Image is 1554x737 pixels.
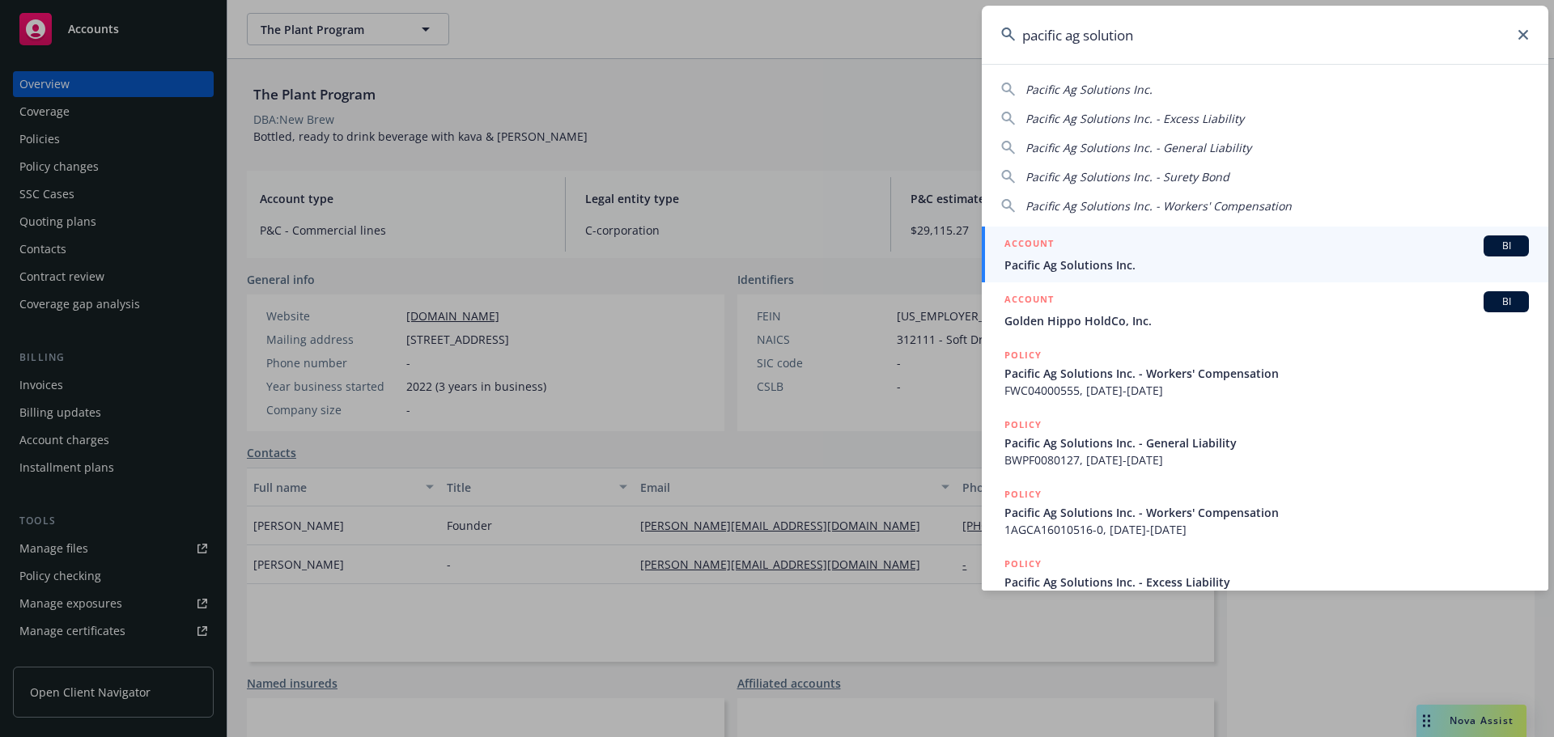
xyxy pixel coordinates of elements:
[1004,504,1529,521] span: Pacific Ag Solutions Inc. - Workers' Compensation
[982,547,1548,616] a: POLICYPacific Ag Solutions Inc. - Excess Liability
[982,408,1548,477] a: POLICYPacific Ag Solutions Inc. - General LiabilityBWPF0080127, [DATE]-[DATE]
[1004,451,1529,468] span: BWPF0080127, [DATE]-[DATE]
[1004,574,1529,591] span: Pacific Ag Solutions Inc. - Excess Liability
[1004,486,1042,502] h5: POLICY
[1025,198,1292,214] span: Pacific Ag Solutions Inc. - Workers' Compensation
[1004,256,1529,273] span: Pacific Ag Solutions Inc.
[982,338,1548,408] a: POLICYPacific Ag Solutions Inc. - Workers' CompensationFWC04000555, [DATE]-[DATE]
[1004,291,1054,311] h5: ACCOUNT
[1025,111,1244,126] span: Pacific Ag Solutions Inc. - Excess Liability
[1025,169,1229,184] span: Pacific Ag Solutions Inc. - Surety Bond
[1004,365,1529,382] span: Pacific Ag Solutions Inc. - Workers' Compensation
[1004,556,1042,572] h5: POLICY
[982,477,1548,547] a: POLICYPacific Ag Solutions Inc. - Workers' Compensation1AGCA16010516-0, [DATE]-[DATE]
[982,282,1548,338] a: ACCOUNTBIGolden Hippo HoldCo, Inc.
[1004,521,1529,538] span: 1AGCA16010516-0, [DATE]-[DATE]
[982,6,1548,64] input: Search...
[1025,140,1251,155] span: Pacific Ag Solutions Inc. - General Liability
[1490,239,1522,253] span: BI
[1025,82,1153,97] span: Pacific Ag Solutions Inc.
[1490,294,1522,309] span: BI
[982,227,1548,282] a: ACCOUNTBIPacific Ag Solutions Inc.
[1004,235,1054,255] h5: ACCOUNT
[1004,417,1042,433] h5: POLICY
[1004,434,1529,451] span: Pacific Ag Solutions Inc. - General Liability
[1004,347,1042,363] h5: POLICY
[1004,312,1529,329] span: Golden Hippo HoldCo, Inc.
[1004,382,1529,399] span: FWC04000555, [DATE]-[DATE]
